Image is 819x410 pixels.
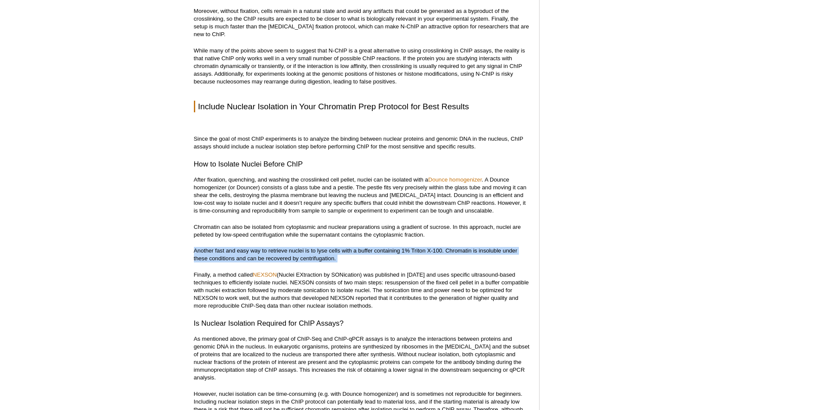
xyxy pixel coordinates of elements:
h3: How to Isolate Nuclei Before ChIP [194,159,531,170]
p: As mentioned above, the primary goal of ChIP-Seq and ChIP-qPCR assays is to analyze the interacti... [194,335,531,382]
a: NEXSON [253,271,277,278]
p: Since the goal of most ChIP experiments is to analyze the binding between nuclear proteins and ge... [194,135,531,151]
p: While many of the points above seem to suggest that N-ChIP is a great alternative to using crossl... [194,47,531,86]
h3: Is Nuclear Isolation Required for ChIP Assays? [194,318,531,329]
h2: Include Nuclear Isolation in Your Chromatin Prep Protocol for Best Results [194,101,531,112]
p: Another fast and easy way to retrieve nuclei is to lyse cells with a buffer containing 1% Triton ... [194,247,531,262]
p: After fixation, quenching, and washing the crosslinked cell pellet, nuclei can be isolated with a... [194,176,531,215]
a: Dounce homogenizer [428,176,482,183]
p: Chromatin can also be isolated from cytoplasmic and nuclear preparations using a gradient of sucr... [194,223,531,239]
p: Moreover, without fixation, cells remain in a natural state and avoid any artifacts that could be... [194,7,531,38]
p: Finally, a method called (Nuclei EXtraction by SONication) was published in [DATE] and uses speci... [194,271,531,310]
